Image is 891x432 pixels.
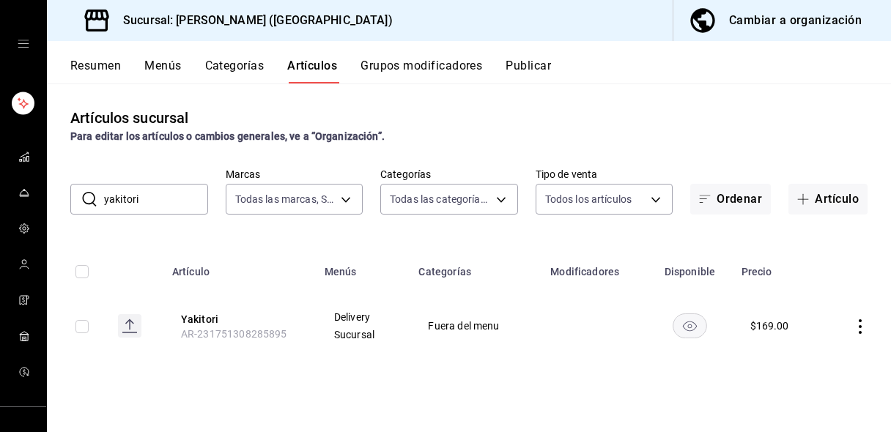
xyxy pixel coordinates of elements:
[334,329,392,340] span: Sucursal
[733,244,824,291] th: Precio
[70,107,188,129] div: Artículos sucursal
[70,59,121,83] button: Resumen
[205,59,265,83] button: Categorías
[111,12,393,29] h3: Sucursal: [PERSON_NAME] ([GEOGRAPHIC_DATA])
[428,321,523,331] span: Fuera del menu
[536,169,673,179] label: Tipo de venta
[181,328,287,340] span: AR-231751308285895
[506,59,551,83] button: Publicar
[673,313,707,338] button: availability-product
[144,59,181,83] button: Menús
[545,192,632,206] span: Todos los artículos
[287,59,337,83] button: Artículos
[788,184,868,215] button: Artículo
[750,319,789,333] div: $ 169.00
[380,169,518,179] label: Categorías
[853,319,868,334] button: actions
[70,59,891,83] div: navigation tabs
[235,192,336,206] span: Todas las marcas, Sin marca
[541,244,647,291] th: Modificadores
[70,130,385,142] strong: Para editar los artículos o cambios generales, ve a “Organización”.
[18,38,29,50] button: open drawer
[163,244,316,291] th: Artículo
[390,192,491,206] span: Todas las categorías, Sin categoría
[361,59,482,83] button: Grupos modificadores
[226,169,363,179] label: Marcas
[316,244,410,291] th: Menús
[647,244,732,291] th: Disponible
[104,185,208,214] input: Buscar artículo
[334,312,392,322] span: Delivery
[729,10,862,31] div: Cambiar a organización
[410,244,541,291] th: Categorías
[690,184,771,215] button: Ordenar
[181,312,298,327] button: edit-product-location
